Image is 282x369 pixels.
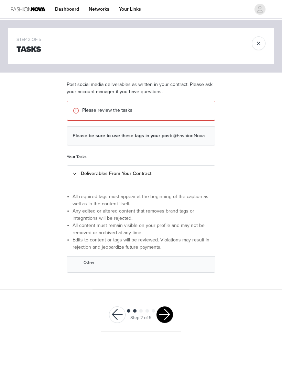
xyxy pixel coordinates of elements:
i: icon: right [73,172,77,176]
p: Post social media deliverables as written in your contract. Please ask your account manager if yo... [67,81,215,95]
p: Edits to content or tags will be reviewed. Violations may result in rejection and jeopardize futu... [73,236,209,251]
span: @FashionNova [173,133,205,139]
span: Please be sure to use these tags in your post: [73,133,172,139]
div: icon: rightDeliverables From Your Contract [67,166,215,182]
p: Please review the tasks [82,107,209,114]
a: Your Links [115,1,145,17]
div: STEP 2 OF 5 [17,36,41,43]
a: Networks [85,1,113,17]
p: All content must remain visible on your profile and may not be removed or archived at any time. [73,222,209,236]
span: Other [84,260,94,265]
p: Any edited or altered content that removes brand tags or integrations will be rejected. [73,207,209,222]
img: Fashion Nova Logo [11,1,45,17]
div: Step 2 of 5 [130,315,152,322]
p: All required tags must appear at the beginning of the caption as well as in the content itself. [73,193,209,207]
h1: Tasks [17,43,41,56]
a: Dashboard [51,1,83,17]
h5: Your Tasks [67,154,215,160]
div: avatar [257,4,263,15]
